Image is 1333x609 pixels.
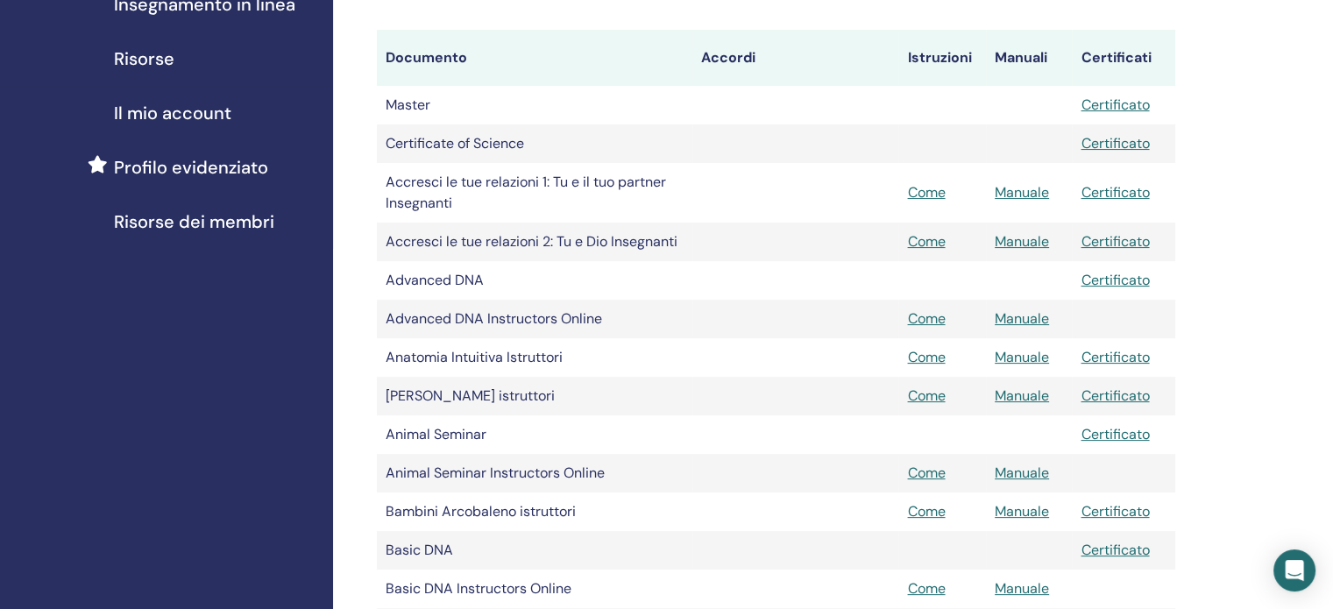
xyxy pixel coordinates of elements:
a: Manuale [995,232,1049,251]
a: Certificato [1081,96,1149,114]
a: Come [907,232,945,251]
span: Risorse dei membri [114,209,274,235]
span: Risorse [114,46,174,72]
a: Manuale [995,348,1049,366]
td: Animal Seminar Instructors Online [377,454,692,492]
td: Bambini Arcobaleno istruttori [377,492,692,531]
a: Manuale [995,464,1049,482]
a: Certificato [1081,386,1149,405]
a: Certificato [1081,348,1149,366]
td: Accresci le tue relazioni 2: Tu e Dio Insegnanti [377,223,692,261]
a: Manuale [995,309,1049,328]
td: Accresci le tue relazioni 1: Tu e il tuo partner Insegnanti [377,163,692,223]
td: Advanced DNA Instructors Online [377,300,692,338]
td: Basic DNA [377,531,692,570]
a: Certificato [1081,271,1149,289]
th: Documento [377,30,692,86]
a: Come [907,464,945,482]
a: Come [907,386,945,405]
div: Open Intercom Messenger [1273,549,1315,591]
a: Manuale [995,502,1049,520]
a: Manuale [995,183,1049,202]
a: Certificato [1081,134,1149,152]
span: Profilo evidenziato [114,154,268,181]
a: Come [907,348,945,366]
a: Certificato [1081,541,1149,559]
td: Master [377,86,692,124]
th: Manuali [986,30,1072,86]
th: Istruzioni [898,30,986,86]
a: Come [907,183,945,202]
a: Certificato [1081,183,1149,202]
a: Come [907,579,945,598]
a: Certificato [1081,232,1149,251]
td: [PERSON_NAME] istruttori [377,377,692,415]
a: Manuale [995,386,1049,405]
a: Manuale [995,579,1049,598]
td: Anatomia Intuitiva Istruttori [377,338,692,377]
td: Certificate of Science [377,124,692,163]
th: Certificati [1072,30,1175,86]
a: Come [907,309,945,328]
td: Basic DNA Instructors Online [377,570,692,608]
a: Come [907,502,945,520]
a: Certificato [1081,502,1149,520]
span: Il mio account [114,100,231,126]
th: Accordi [692,30,898,86]
td: Animal Seminar [377,415,692,454]
a: Certificato [1081,425,1149,443]
td: Advanced DNA [377,261,692,300]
